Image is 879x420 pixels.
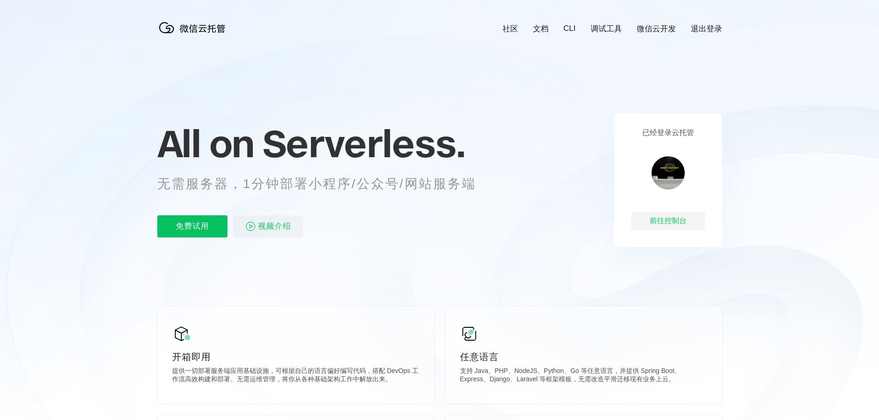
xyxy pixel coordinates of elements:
[157,120,254,166] span: All on
[591,24,622,34] a: 调试工具
[460,367,707,385] p: 支持 Java、PHP、NodeJS、Python、Go 等任意语言，并提供 Spring Boot、Express、Django、Laravel 等框架模板，无需改造平滑迁移现有业务上云。
[245,221,256,232] img: video_play.svg
[172,367,419,385] p: 提供一切部署服务端应用基础设施，可根据自己的语言偏好编写代码，搭配 DevOps 工作流高效构建和部署。无需运维管理，将你从各种基础架构工作中解放出来。
[263,120,465,166] span: Serverless.
[157,175,493,193] p: 无需服务器，1分钟部署小程序/公众号/网站服务端
[637,24,676,34] a: 微信云开发
[563,24,575,33] a: CLI
[460,350,707,363] p: 任意语言
[157,215,227,237] p: 免费试用
[642,128,694,138] p: 已经登录云托管
[157,18,231,37] img: 微信云托管
[631,212,705,230] div: 前往控制台
[172,350,419,363] p: 开箱即用
[258,215,291,237] span: 视频介绍
[502,24,518,34] a: 社区
[157,30,231,38] a: 微信云托管
[691,24,722,34] a: 退出登录
[533,24,549,34] a: 文档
